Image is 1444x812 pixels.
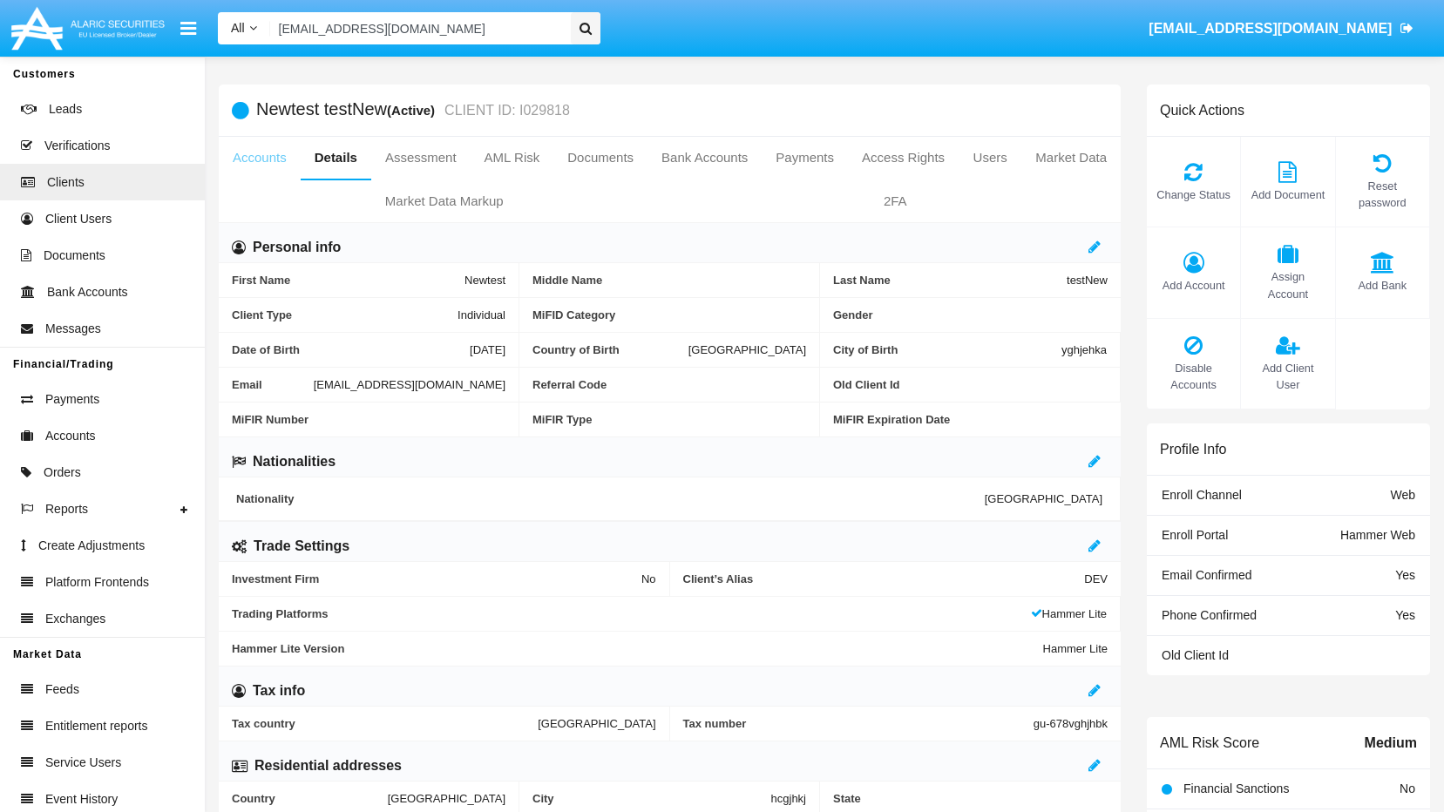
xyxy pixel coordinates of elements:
[1156,360,1231,393] span: Disable Accounts
[44,137,110,155] span: Verifications
[232,378,314,391] span: Email
[1162,488,1242,502] span: Enroll Channel
[38,537,145,555] span: Create Adjustments
[1250,360,1325,393] span: Add Client User
[218,19,270,37] a: All
[301,137,371,179] a: Details
[314,378,505,391] span: [EMAIL_ADDRESS][DOMAIN_NAME]
[848,137,959,179] a: Access Rights
[1162,648,1229,662] span: Old Client Id
[45,390,99,409] span: Payments
[256,100,570,120] h5: Newtest testNew
[47,173,85,192] span: Clients
[1084,572,1108,585] span: DEV
[1395,568,1415,582] span: Yes
[1156,186,1231,203] span: Change Status
[532,343,688,356] span: Country of Birth
[985,492,1102,505] span: [GEOGRAPHIC_DATA]
[44,464,81,482] span: Orders
[833,792,1108,805] span: State
[1162,568,1251,582] span: Email Confirmed
[9,3,167,54] img: Logo image
[1162,608,1257,622] span: Phone Confirmed
[1061,343,1107,356] span: yghjehka
[1160,102,1244,118] h6: Quick Actions
[254,756,402,775] h6: Residential addresses
[45,717,148,735] span: Entitlement reports
[1340,528,1415,542] span: Hammer Web
[253,238,341,257] h6: Personal info
[49,100,82,118] span: Leads
[538,717,655,730] span: [GEOGRAPHIC_DATA]
[1183,782,1289,795] span: Financial Sanctions
[762,137,848,179] a: Payments
[959,137,1021,179] a: Users
[253,452,336,471] h6: Nationalities
[1250,186,1325,203] span: Add Document
[670,180,1122,222] a: 2FA
[219,137,301,179] a: Accounts
[464,274,505,287] span: Newtest
[231,21,245,35] span: All
[833,308,1108,321] span: Gender
[236,492,985,505] span: Nationality
[1162,528,1228,542] span: Enroll Portal
[1365,733,1417,754] span: Medium
[232,308,458,321] span: Client Type
[1160,441,1226,457] h6: Profile Info
[833,413,1108,426] span: MiFIR Expiration Date
[833,378,1107,391] span: Old Client Id
[45,790,118,809] span: Event History
[232,607,1031,620] span: Trading Platforms
[1395,608,1415,622] span: Yes
[253,681,305,700] h6: Tax info
[683,717,1034,730] span: Tax number
[1345,277,1420,294] span: Add Bank
[232,343,470,356] span: Date of Birth
[45,754,121,772] span: Service Users
[458,308,505,321] span: Individual
[1250,268,1325,301] span: Assign Account
[45,680,79,699] span: Feeds
[45,320,101,338] span: Messages
[270,12,565,44] input: Search
[1031,607,1107,620] span: Hammer Lite
[1021,137,1121,179] a: Market Data
[232,717,538,730] span: Tax country
[471,137,554,179] a: AML Risk
[440,104,570,118] small: CLIENT ID: I029818
[232,572,641,585] span: Investment Firm
[532,378,806,391] span: Referral Code
[387,100,440,120] div: (Active)
[232,413,505,426] span: MiFIR Number
[45,610,105,628] span: Exchanges
[1156,277,1231,294] span: Add Account
[683,572,1085,585] span: Client’s Alias
[45,500,88,518] span: Reports
[232,274,464,287] span: First Name
[688,343,806,356] span: [GEOGRAPHIC_DATA]
[641,572,656,585] span: No
[833,274,1067,287] span: Last Name
[647,137,762,179] a: Bank Accounts
[388,792,505,805] span: [GEOGRAPHIC_DATA]
[470,343,505,356] span: [DATE]
[45,210,112,228] span: Client Users
[1141,4,1422,53] a: [EMAIL_ADDRESS][DOMAIN_NAME]
[1067,274,1108,287] span: testNew
[532,792,771,805] span: City
[45,427,96,445] span: Accounts
[771,792,806,805] span: hcgjhkj
[1043,642,1108,655] span: Hammer Lite
[44,247,105,265] span: Documents
[1034,717,1108,730] span: gu-678vghjhbk
[532,274,806,287] span: Middle Name
[45,573,149,592] span: Platform Frontends
[371,137,471,179] a: Assessment
[1390,488,1415,502] span: Web
[1400,782,1415,795] span: No
[254,537,349,556] h6: Trade Settings
[1149,21,1392,36] span: [EMAIL_ADDRESS][DOMAIN_NAME]
[1345,178,1420,211] span: Reset password
[833,343,1061,356] span: City of Birth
